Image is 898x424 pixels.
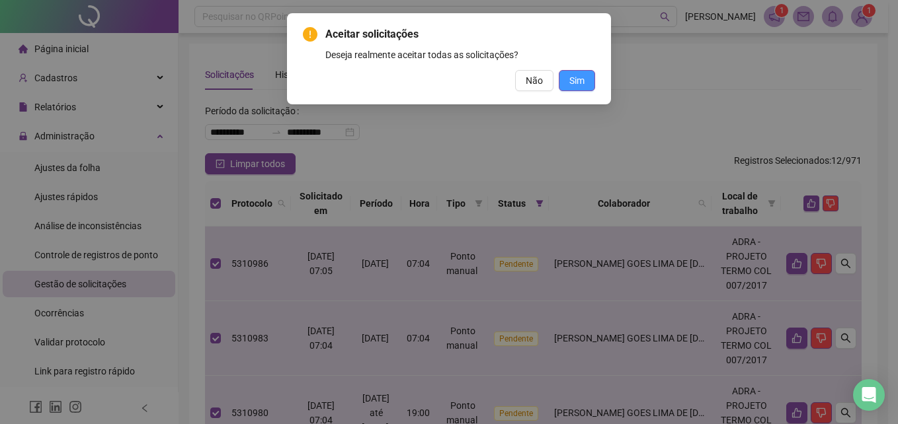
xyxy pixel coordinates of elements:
div: Open Intercom Messenger [853,379,885,411]
span: Sim [569,73,585,88]
span: Não [526,73,543,88]
button: Não [515,70,553,91]
div: Deseja realmente aceitar todas as solicitações? [325,48,595,62]
span: Aceitar solicitações [325,26,595,42]
span: exclamation-circle [303,27,317,42]
button: Sim [559,70,595,91]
